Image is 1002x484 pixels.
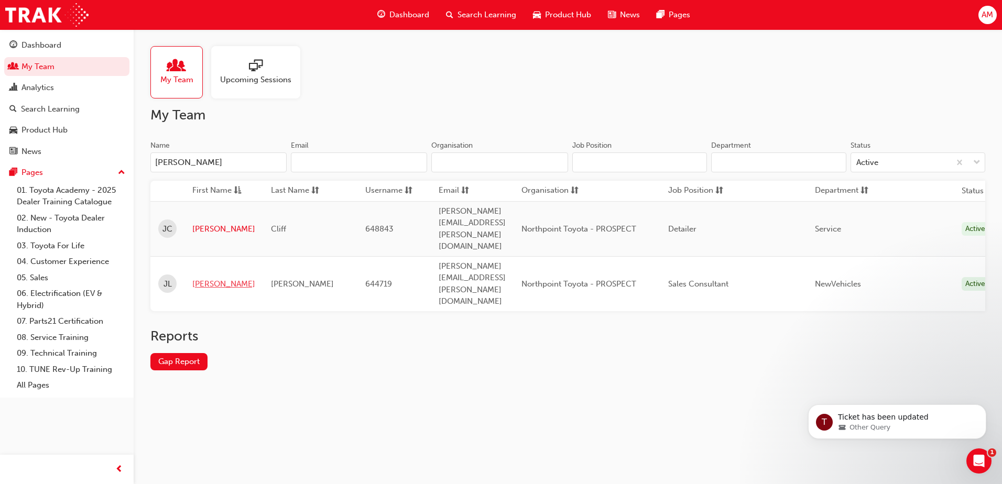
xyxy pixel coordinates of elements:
[669,9,690,21] span: Pages
[13,238,129,254] a: 03. Toyota For Life
[13,210,129,238] a: 02. New - Toyota Dealer Induction
[9,168,17,178] span: pages-icon
[461,184,469,197] span: sorting-icon
[657,8,665,21] span: pages-icon
[715,184,723,197] span: sorting-icon
[13,345,129,361] a: 09. Technical Training
[192,184,250,197] button: First Nameasc-icon
[851,140,870,151] div: Status
[291,140,309,151] div: Email
[162,223,172,235] span: JC
[439,206,506,251] span: [PERSON_NAME][EMAIL_ADDRESS][PERSON_NAME][DOMAIN_NAME]
[150,46,211,98] a: My Team
[271,224,286,234] span: Cliff
[572,140,612,151] div: Job Position
[9,147,17,157] span: news-icon
[4,36,129,55] a: Dashboard
[118,166,125,180] span: up-icon
[572,152,707,172] input: Job Position
[9,83,17,93] span: chart-icon
[377,8,385,21] span: guage-icon
[271,184,309,197] span: Last Name
[4,34,129,163] button: DashboardMy TeamAnalyticsSearch LearningProduct HubNews
[160,74,193,86] span: My Team
[21,103,80,115] div: Search Learning
[211,46,309,98] a: Upcoming Sessions
[150,328,985,345] h2: Reports
[856,157,878,169] div: Active
[4,57,129,76] a: My Team
[150,152,287,172] input: Name
[369,4,438,26] a: guage-iconDashboard
[4,163,129,182] button: Pages
[4,78,129,97] a: Analytics
[431,152,568,172] input: Organisation
[311,184,319,197] span: sorting-icon
[170,59,183,74] span: people-icon
[668,224,696,234] span: Detailer
[192,223,255,235] a: [PERSON_NAME]
[815,184,873,197] button: Departmentsorting-icon
[365,184,402,197] span: Username
[365,184,423,197] button: Usernamesorting-icon
[431,140,473,151] div: Organisation
[600,4,648,26] a: news-iconNews
[792,382,1002,456] iframe: Intercom notifications message
[861,184,868,197] span: sorting-icon
[220,74,291,86] span: Upcoming Sessions
[521,279,636,289] span: Northpoint Toyota - PROSPECT
[962,185,984,197] th: Status
[608,8,616,21] span: news-icon
[962,222,989,236] div: Active
[150,140,170,151] div: Name
[988,448,996,457] span: 1
[620,9,640,21] span: News
[533,8,541,21] span: car-icon
[521,224,636,234] span: Northpoint Toyota - PROSPECT
[4,100,129,119] a: Search Learning
[982,9,993,21] span: AM
[978,6,997,24] button: AM
[438,4,525,26] a: search-iconSearch Learning
[545,9,591,21] span: Product Hub
[9,62,17,72] span: people-icon
[966,448,992,474] iframe: Intercom live chat
[365,224,394,234] span: 648843
[439,184,459,197] span: Email
[249,59,263,74] span: sessionType_ONLINE_URL-icon
[648,4,699,26] a: pages-iconPages
[9,41,17,50] span: guage-icon
[711,140,751,151] div: Department
[13,254,129,270] a: 04. Customer Experience
[13,329,129,346] a: 08. Service Training
[5,3,89,27] img: Trak
[115,463,123,476] span: prev-icon
[150,353,208,370] a: Gap Report
[13,377,129,393] a: All Pages
[815,184,858,197] span: Department
[389,9,429,21] span: Dashboard
[9,126,17,135] span: car-icon
[521,184,579,197] button: Organisationsorting-icon
[4,120,129,140] a: Product Hub
[271,184,329,197] button: Last Namesorting-icon
[711,152,846,172] input: Department
[525,4,600,26] a: car-iconProduct Hub
[13,182,129,210] a: 01. Toyota Academy - 2025 Dealer Training Catalogue
[192,184,232,197] span: First Name
[192,278,255,290] a: [PERSON_NAME]
[21,146,41,158] div: News
[962,277,989,291] div: Active
[271,279,334,289] span: [PERSON_NAME]
[668,184,713,197] span: Job Position
[668,184,726,197] button: Job Positionsorting-icon
[21,124,68,136] div: Product Hub
[234,184,242,197] span: asc-icon
[458,9,516,21] span: Search Learning
[521,184,569,197] span: Organisation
